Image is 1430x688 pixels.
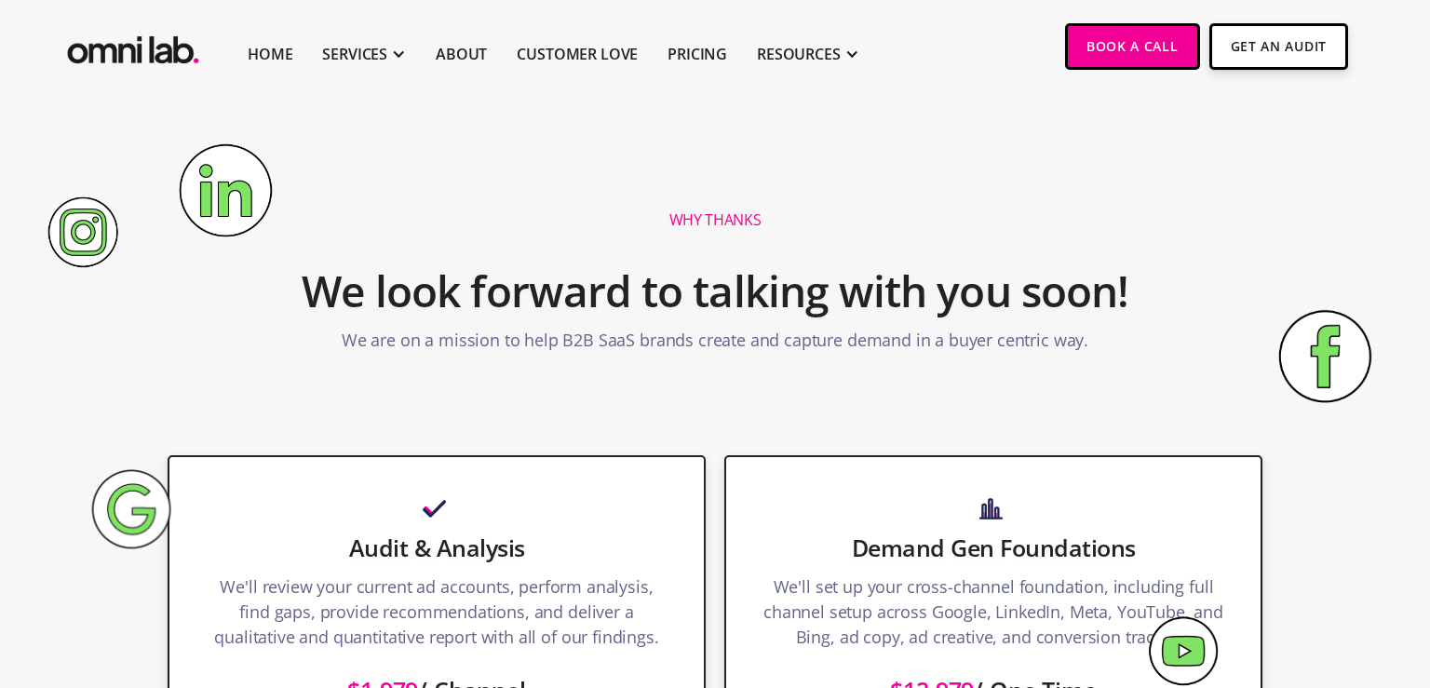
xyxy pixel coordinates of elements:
a: Get An Audit [1209,23,1348,70]
a: Book a Call [1065,23,1200,70]
h2: We look forward to talking with you soon! [302,254,1128,329]
div: RESOURCES [757,43,841,65]
h3: Audit & Analysis [207,532,667,563]
a: About [436,43,487,65]
div: SERVICES [322,43,387,65]
p: We are on a mission to help B2B SaaS brands create and capture demand in a buyer centric way. [342,328,1088,362]
a: Customer Love [517,43,638,65]
a: Pricing [668,43,727,65]
iframe: Chat Widget [1095,472,1430,688]
img: Omni Lab: B2B SaaS Demand Generation Agency [63,23,203,69]
p: We'll set up your cross-channel foundation, including full channel setup across Google, LinkedIn,... [763,574,1223,659]
a: Home [248,43,292,65]
a: home [63,23,203,69]
h1: Why Thanks [669,210,762,230]
p: We'll review your current ad accounts, perform analysis, find gaps, provide recommendations, and ... [207,574,667,659]
h3: Demand Gen Foundations [763,532,1223,563]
